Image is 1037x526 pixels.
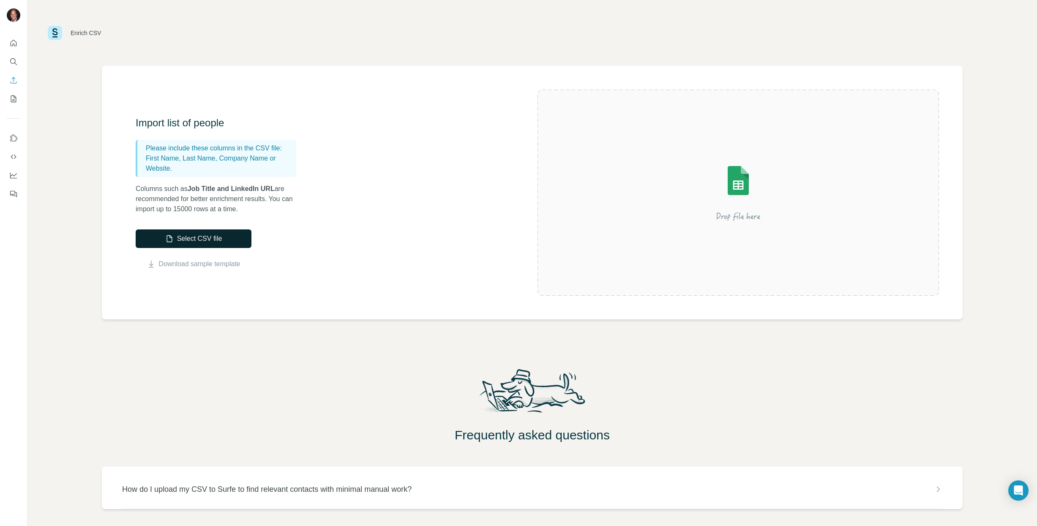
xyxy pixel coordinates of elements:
[188,185,275,192] span: Job Title and LinkedIn URL
[48,26,62,40] img: Surfe Logo
[7,73,20,88] button: Enrich CSV
[27,428,1037,443] h2: Frequently asked questions
[136,229,251,248] button: Select CSV file
[7,168,20,183] button: Dashboard
[7,131,20,146] button: Use Surfe on LinkedIn
[71,29,101,37] div: Enrich CSV
[136,259,251,269] button: Download sample template
[136,184,305,214] p: Columns such as are recommended for better enrichment results. You can import up to 15000 rows at...
[7,186,20,202] button: Feedback
[7,54,20,69] button: Search
[7,35,20,51] button: Quick start
[662,142,814,243] img: Surfe Illustration - Drop file here or select below
[7,149,20,164] button: Use Surfe API
[136,116,305,130] h3: Import list of people
[159,259,240,269] a: Download sample template
[146,143,293,153] p: Please include these columns in the CSV file:
[7,91,20,106] button: My lists
[146,153,293,174] p: First Name, Last Name, Company Name or Website.
[122,483,412,495] p: How do I upload my CSV to Surfe to find relevant contacts with minimal manual work?
[1008,480,1029,501] div: Open Intercom Messenger
[472,367,593,421] img: Surfe Mascot Illustration
[7,8,20,22] img: Avatar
